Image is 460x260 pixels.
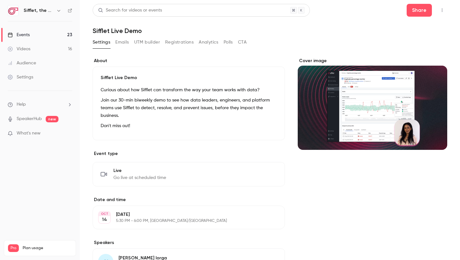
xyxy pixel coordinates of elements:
[93,240,285,246] label: Speakers
[93,27,447,35] h1: Sifflet Live Demo
[46,116,58,122] span: new
[298,58,447,64] label: Cover image
[23,246,72,251] span: Plan usage
[101,122,277,130] p: Don't miss out!
[115,37,129,47] button: Emails
[407,4,432,17] button: Share
[116,211,251,218] p: [DATE]
[98,7,162,14] div: Search for videos or events
[8,74,33,80] div: Settings
[102,216,107,223] p: 14
[17,116,42,122] a: SpeakerHub
[116,218,251,223] p: 5:30 PM - 6:00 PM, [GEOGRAPHIC_DATA]/[GEOGRAPHIC_DATA]
[8,46,30,52] div: Videos
[199,37,218,47] button: Analytics
[224,37,233,47] button: Polls
[17,130,41,137] span: What's new
[8,5,18,16] img: Sifflet, the AI-augmented data observability platform built for data teams with business users in...
[8,60,36,66] div: Audience
[8,244,19,252] span: Pro
[65,131,72,136] iframe: Noticeable Trigger
[24,7,54,14] h6: Sifflet, the AI-augmented data observability platform built for data teams with business users in...
[101,96,277,119] p: Join our 30-min biweekly demo to see how data leaders, engineers, and platform teams use Sifflet ...
[8,101,72,108] li: help-dropdown-opener
[238,37,247,47] button: CTA
[101,75,277,81] p: Sifflet Live Demo
[93,58,285,64] label: About
[101,86,277,94] p: Curious about how Sifflet can transform the way your team works with data?
[113,175,166,181] span: Go live at scheduled time
[93,197,285,203] label: Date and time
[8,32,30,38] div: Events
[165,37,194,47] button: Registrations
[17,101,26,108] span: Help
[134,37,160,47] button: UTM builder
[93,150,285,157] p: Event type
[113,167,166,174] span: Live
[99,212,110,216] div: OCT
[298,58,447,150] section: Cover image
[93,37,110,47] button: Settings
